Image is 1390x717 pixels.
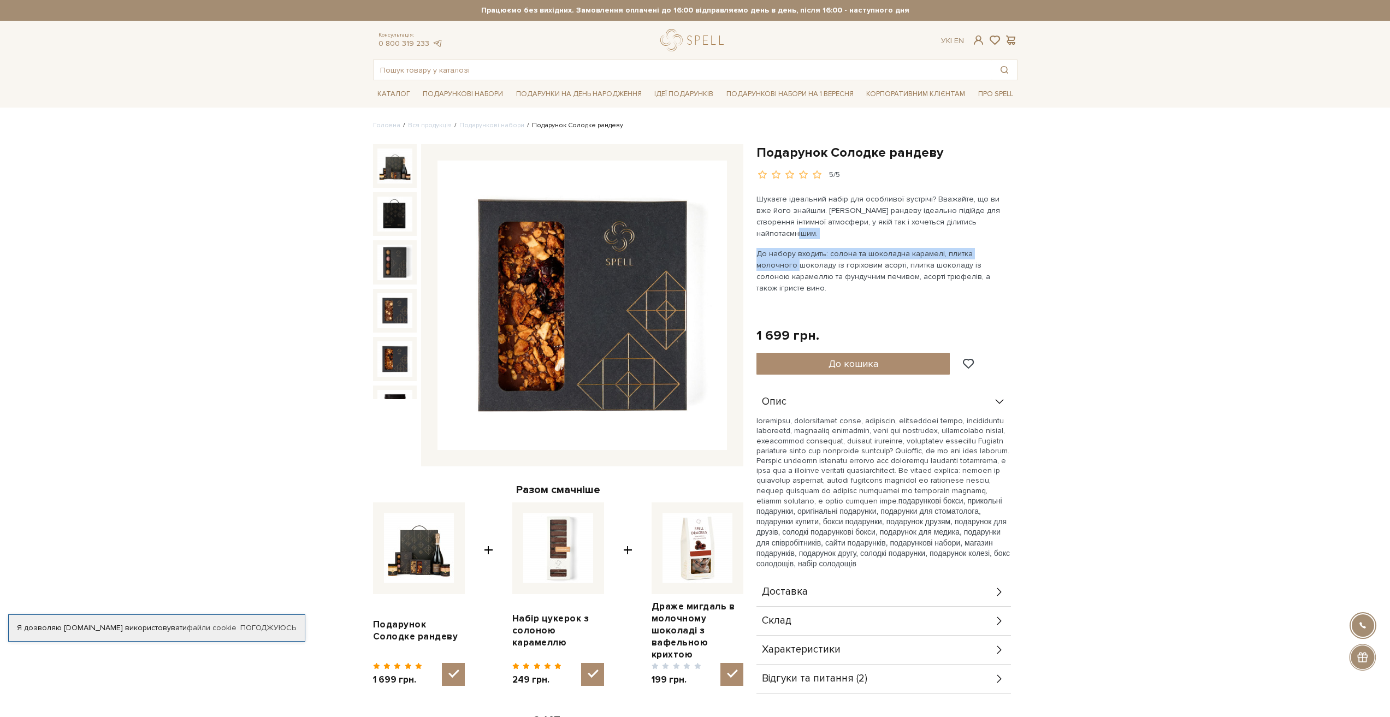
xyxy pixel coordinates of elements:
img: Набір цукерок з солоною карамеллю [523,513,593,583]
p: loremipsu, dolorsitamet conse, adipiscin, elitseddoei tempo, incididuntu laboreetd, magnaaliq eni... [756,416,1011,569]
a: En [954,36,964,45]
a: Головна [373,121,400,129]
img: Подарунок Солодке рандеву [377,149,412,183]
a: Подарунки на День народження [512,86,646,103]
strong: Працюємо без вихідних. Замовлення оплачені до 16:00 відправляємо день в день, після 16:00 - насту... [373,5,1018,15]
span: Склад [762,616,791,626]
div: Разом смачніше [373,483,743,497]
span: 249 грн. [512,674,562,686]
a: Ідеї подарунків [650,86,718,103]
input: Пошук товару у каталозі [374,60,992,80]
a: файли cookie [187,623,236,632]
img: Подарунок Солодке рандеву [377,293,412,328]
a: Погоджуюсь [240,623,296,633]
span: Доставка [762,587,808,597]
a: Драже мигдаль в молочному шоколаді з вафельною крихтою [652,601,743,661]
p: До набору входить: солона та шоколадна карамелі, плитка молочного шоколаду із горіховим асорті, п... [756,248,1013,294]
a: Набір цукерок з солоною карамеллю [512,613,604,649]
img: Подарунок Солодке рандеву [377,341,412,376]
a: Подарункові набори [418,86,507,103]
img: Подарунок Солодке рандеву [384,513,454,583]
img: Подарунок Солодке рандеву [377,390,412,425]
div: 5/5 [829,170,840,180]
a: Каталог [373,86,415,103]
a: Подарункові набори [459,121,524,129]
span: + [484,502,493,686]
a: Про Spell [974,86,1018,103]
span: | [950,36,952,45]
span: подарункові бокси, прикольні подарунки, оригінальні подарунки, подарунки для стоматолога, подарун... [756,496,1010,568]
span: Відгуки та питання (2) [762,674,867,684]
a: logo [660,29,729,51]
button: Пошук товару у каталозі [992,60,1017,80]
li: Подарунок Солодке рандеву [524,121,623,131]
span: Консультація: [378,32,443,39]
p: Шукаєте ідеальний набір для особливої зустрічі? Вважайте, що ви вже його знайшли. [PERSON_NAME] р... [756,193,1013,239]
div: Ук [941,36,964,46]
span: 1 699 грн. [373,674,423,686]
img: Подарунок Солодке рандеву [437,161,727,450]
span: Характеристики [762,645,841,655]
img: Подарунок Солодке рандеву [377,197,412,232]
span: 199 грн. [652,674,701,686]
img: Подарунок Солодке рандеву [377,245,412,280]
img: Драже мигдаль в молочному шоколаді з вафельною крихтою [663,513,732,583]
button: До кошика [756,353,950,375]
a: Вся продукція [408,121,452,129]
span: До кошика [829,358,878,370]
a: 0 800 319 233 [378,39,429,48]
div: Я дозволяю [DOMAIN_NAME] використовувати [9,623,305,633]
a: Подарункові набори на 1 Вересня [722,85,858,103]
h1: Подарунок Солодке рандеву [756,144,1018,161]
a: Подарунок Солодке рандеву [373,619,465,643]
div: 1 699 грн. [756,327,819,344]
a: Корпоративним клієнтам [862,85,969,103]
span: Опис [762,397,786,407]
span: + [623,502,632,686]
a: telegram [432,39,443,48]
